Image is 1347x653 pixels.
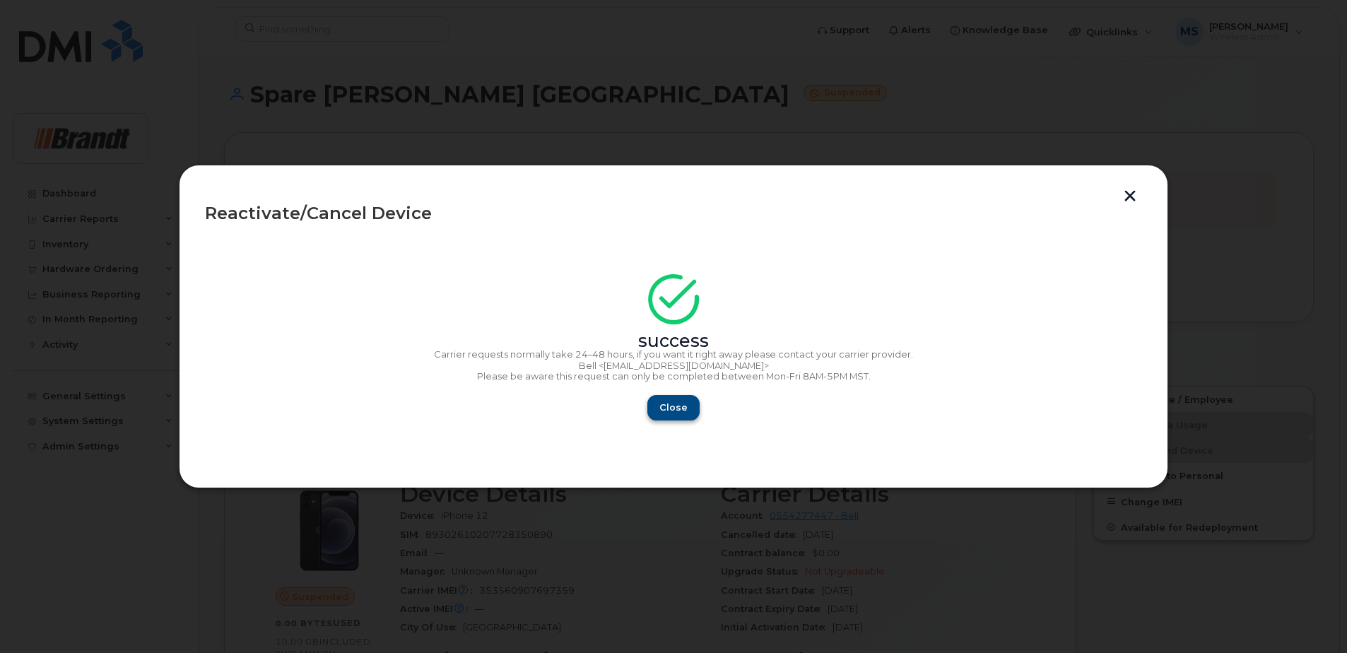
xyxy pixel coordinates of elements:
[205,336,1142,347] div: success
[205,371,1142,382] p: Please be aware this request can only be completed between Mon-Fri 8AM-5PM MST.
[659,401,688,414] span: Close
[205,205,1142,222] div: Reactivate/Cancel Device
[205,349,1142,360] p: Carrier requests normally take 24–48 hours, if you want it right away please contact your carrier...
[205,360,1142,372] p: Bell <[EMAIL_ADDRESS][DOMAIN_NAME]>
[647,395,700,420] button: Close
